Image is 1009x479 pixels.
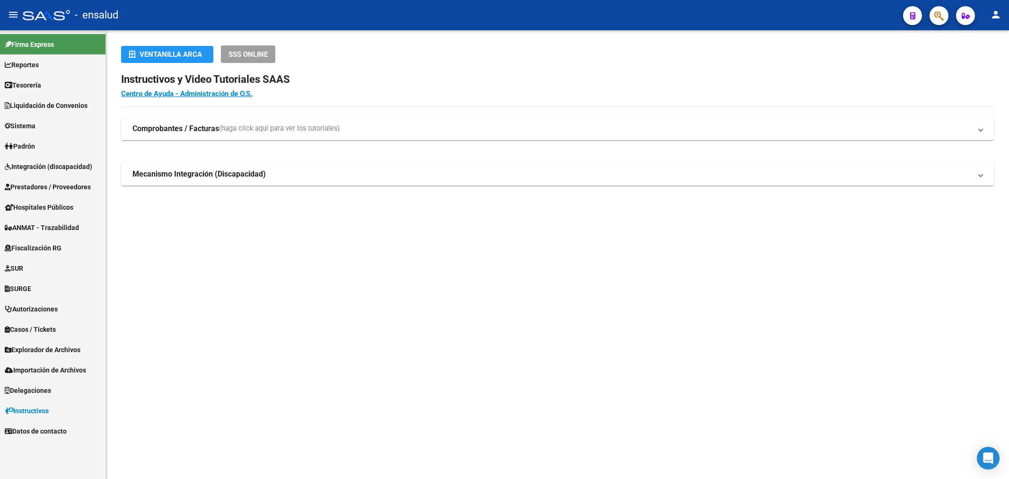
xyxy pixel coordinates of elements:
[5,365,86,375] span: Importación de Archivos
[5,345,80,355] span: Explorador de Archivos
[5,324,56,335] span: Casos / Tickets
[129,46,206,63] div: Ventanilla ARCA
[221,45,275,63] button: SSS ONLINE
[228,50,268,59] span: SSS ONLINE
[5,202,73,213] span: Hospitales Públicos
[5,141,35,151] span: Padrón
[75,5,118,26] span: - ensalud
[121,46,213,63] button: Ventanilla ARCA
[121,71,994,89] h2: Instructivos y Video Tutoriales SAAS
[5,182,91,192] span: Prestadores / Proveedores
[5,39,54,50] span: Firma Express
[5,284,31,294] span: SURGE
[5,406,49,416] span: Instructivos
[121,89,252,98] a: Centro de Ayuda - Administración de O.S.
[5,222,79,233] span: ANMAT - Trazabilidad
[5,243,61,253] span: Fiscalización RG
[5,385,51,396] span: Delegaciones
[219,124,340,134] span: (haga click aquí para ver los tutoriales)
[977,447,1000,470] div: Open Intercom Messenger
[5,426,67,436] span: Datos de contacto
[5,263,23,274] span: SUR
[8,9,19,20] mat-icon: menu
[5,80,41,90] span: Tesorería
[121,163,994,186] mat-expansion-panel-header: Mecanismo Integración (Discapacidad)
[132,169,266,179] strong: Mecanismo Integración (Discapacidad)
[5,161,92,172] span: Integración (discapacidad)
[5,121,35,131] span: Sistema
[5,60,39,70] span: Reportes
[121,117,994,140] mat-expansion-panel-header: Comprobantes / Facturas(haga click aquí para ver los tutoriales)
[5,304,58,314] span: Autorizaciones
[132,124,219,134] strong: Comprobantes / Facturas
[990,9,1001,20] mat-icon: person
[5,100,88,111] span: Liquidación de Convenios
